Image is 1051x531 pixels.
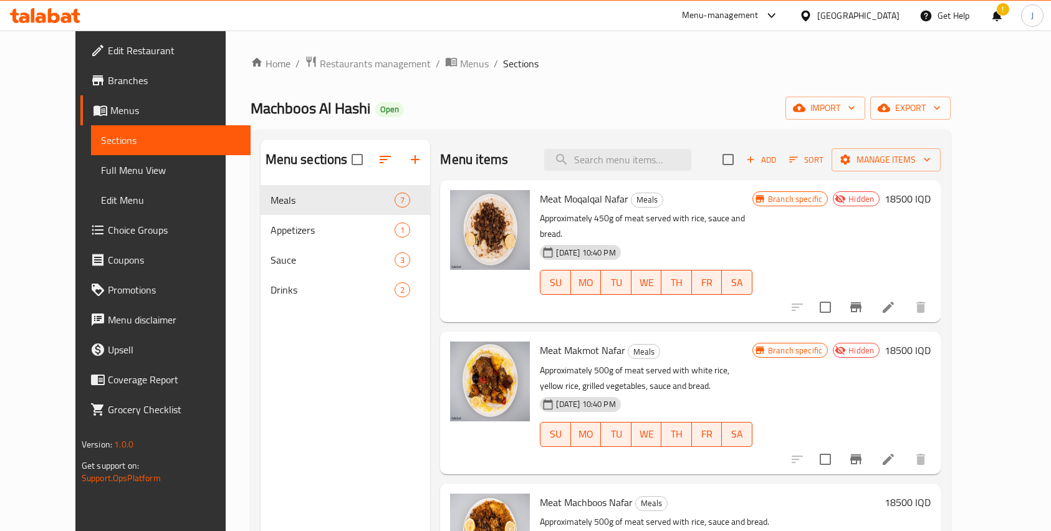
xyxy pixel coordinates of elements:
[540,189,628,208] span: Meat Moqalqal Nafar
[636,496,667,510] span: Meals
[636,274,657,292] span: WE
[628,344,660,359] div: Meals
[795,100,855,116] span: import
[789,153,823,167] span: Sort
[906,444,936,474] button: delete
[80,335,251,365] a: Upsell
[692,422,722,447] button: FR
[841,292,871,322] button: Branch-specific-item
[715,146,741,173] span: Select section
[261,185,431,215] div: Meals7
[271,222,395,237] span: Appetizers
[540,422,570,447] button: SU
[692,270,722,295] button: FR
[108,312,241,327] span: Menu disclaimer
[571,270,602,295] button: MO
[108,372,241,387] span: Coverage Report
[375,102,404,117] div: Open
[722,422,752,447] button: SA
[631,193,663,208] div: Meals
[436,56,440,71] li: /
[460,56,489,71] span: Menus
[741,150,781,170] button: Add
[108,43,241,58] span: Edit Restaurant
[601,422,631,447] button: TU
[251,94,370,122] span: Machboos Al Hashi
[812,294,838,320] span: Select to update
[400,145,430,175] button: Add section
[576,274,597,292] span: MO
[108,222,241,237] span: Choice Groups
[82,457,139,474] span: Get support on:
[80,275,251,305] a: Promotions
[82,470,161,486] a: Support.OpsPlatform
[305,55,431,72] a: Restaurants management
[666,274,687,292] span: TH
[80,215,251,245] a: Choice Groups
[80,365,251,395] a: Coverage Report
[320,56,431,71] span: Restaurants management
[606,274,626,292] span: TU
[375,104,404,115] span: Open
[551,398,620,410] span: [DATE] 10:40 PM
[631,193,663,207] span: Meals
[266,150,348,169] h2: Menu sections
[91,155,251,185] a: Full Menu View
[763,345,827,356] span: Branch specific
[395,194,410,206] span: 7
[395,222,410,237] div: items
[601,270,631,295] button: TU
[781,150,832,170] span: Sort items
[395,254,410,266] span: 3
[576,425,597,443] span: MO
[101,193,241,208] span: Edit Menu
[842,152,931,168] span: Manage items
[540,211,752,242] p: Approximately 450g of meat served with rice, sauce and bread.
[450,190,530,270] img: Meat Moqalqal Nafar
[271,282,395,297] div: Drinks
[271,193,395,208] span: Meals
[80,305,251,335] a: Menu disclaimer
[727,425,747,443] span: SA
[841,444,871,474] button: Branch-specific-item
[744,153,778,167] span: Add
[763,193,827,205] span: Branch specific
[885,494,931,511] h6: 18500 IQD
[906,292,936,322] button: delete
[91,185,251,215] a: Edit Menu
[545,274,565,292] span: SU
[544,149,691,171] input: search
[722,270,752,295] button: SA
[271,252,395,267] span: Sauce
[261,245,431,275] div: Sauce3
[540,270,570,295] button: SU
[251,56,290,71] a: Home
[870,97,951,120] button: export
[395,193,410,208] div: items
[445,55,489,72] a: Menus
[251,55,951,72] nav: breadcrumb
[817,9,900,22] div: [GEOGRAPHIC_DATA]
[91,125,251,155] a: Sections
[80,245,251,275] a: Coupons
[545,425,565,443] span: SU
[1031,9,1034,22] span: J
[370,145,400,175] span: Sort sections
[661,422,692,447] button: TH
[261,180,431,310] nav: Menu sections
[727,274,747,292] span: SA
[666,425,687,443] span: TH
[395,252,410,267] div: items
[661,270,692,295] button: TH
[628,345,660,359] span: Meals
[344,146,370,173] span: Select all sections
[631,422,662,447] button: WE
[885,342,931,359] h6: 18500 IQD
[108,252,241,267] span: Coupons
[108,342,241,357] span: Upsell
[880,100,941,116] span: export
[494,56,498,71] li: /
[395,284,410,296] span: 2
[395,224,410,236] span: 1
[101,163,241,178] span: Full Menu View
